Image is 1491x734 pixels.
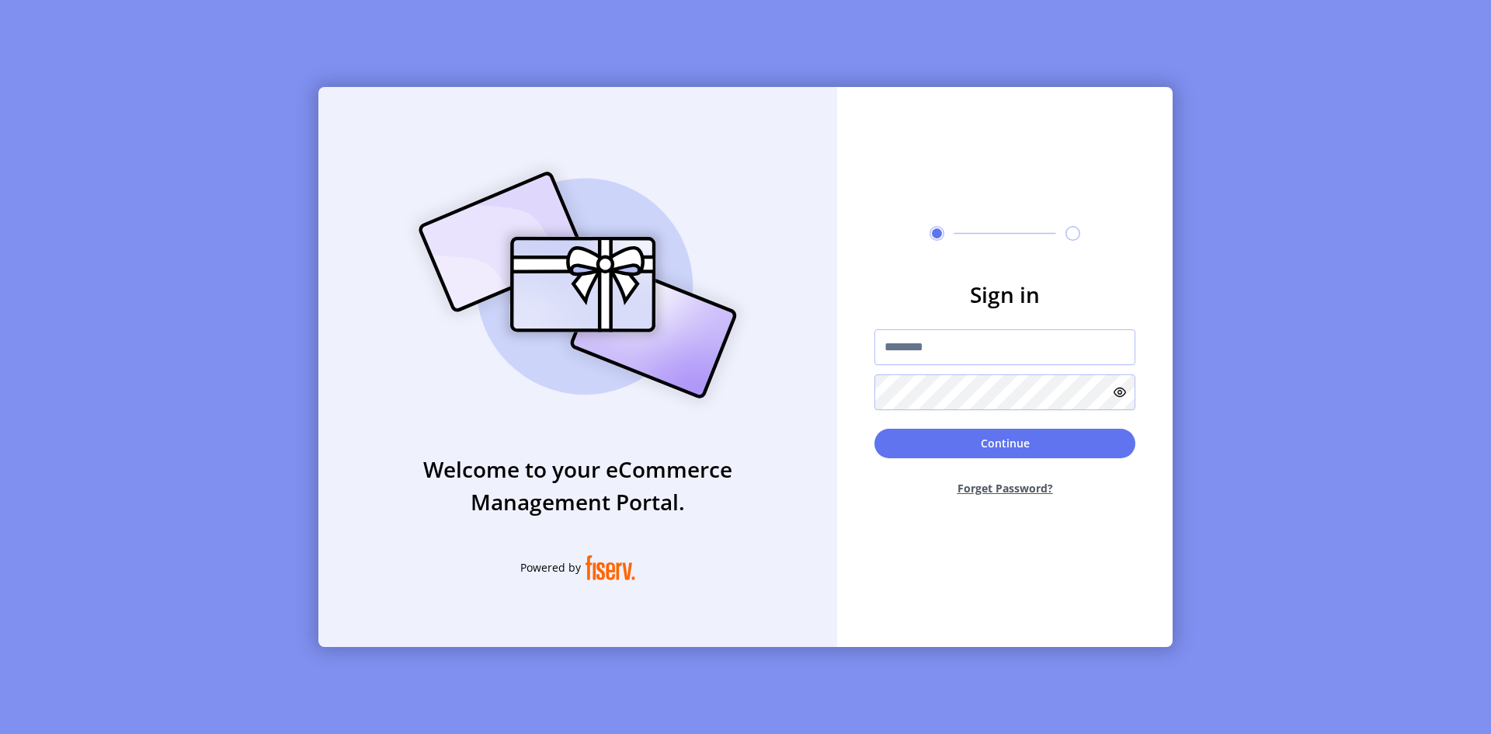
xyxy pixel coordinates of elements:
[874,468,1135,509] button: Forget Password?
[874,278,1135,311] h3: Sign in
[395,155,760,416] img: card_Illustration.svg
[520,559,581,576] span: Powered by
[318,453,837,518] h3: Welcome to your eCommerce Management Portal.
[874,429,1135,458] button: Continue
